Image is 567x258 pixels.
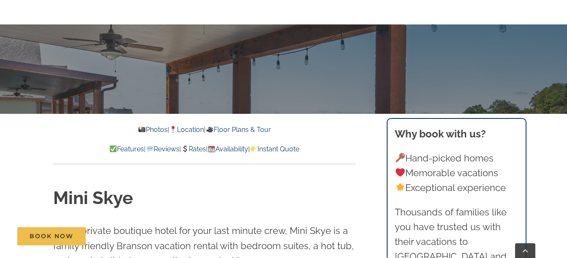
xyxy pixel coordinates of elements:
a: Features [109,145,144,153]
a: Rates [181,145,206,153]
a: Book Now [17,227,86,245]
img: 📸 [138,126,145,133]
p: | | [53,124,355,135]
a: Instant Quote [250,145,299,153]
a: Location [169,126,204,134]
h1: Mini Skye [53,186,355,211]
img: 📆 [208,145,215,152]
a: Availability [208,145,248,153]
p: Hand-picked homes Memorable vacations Exceptional experience [395,151,518,196]
img: 💲 [182,145,188,152]
a: Reviews [146,145,179,153]
h3: Why book with us? [395,126,518,142]
img: ❤️ [396,168,405,177]
img: 🔑 [396,153,405,162]
img: 📍 [170,126,176,133]
img: 🌟 [396,183,405,192]
img: ✅ [110,145,117,152]
p: | | | | [53,144,355,155]
img: 💬 [146,145,153,152]
a: Photos [138,126,168,134]
span: Book Now [30,233,73,240]
img: 🎥 [206,126,213,133]
img: 👉 [250,145,257,152]
a: Floor Plans & Tour [206,126,271,134]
